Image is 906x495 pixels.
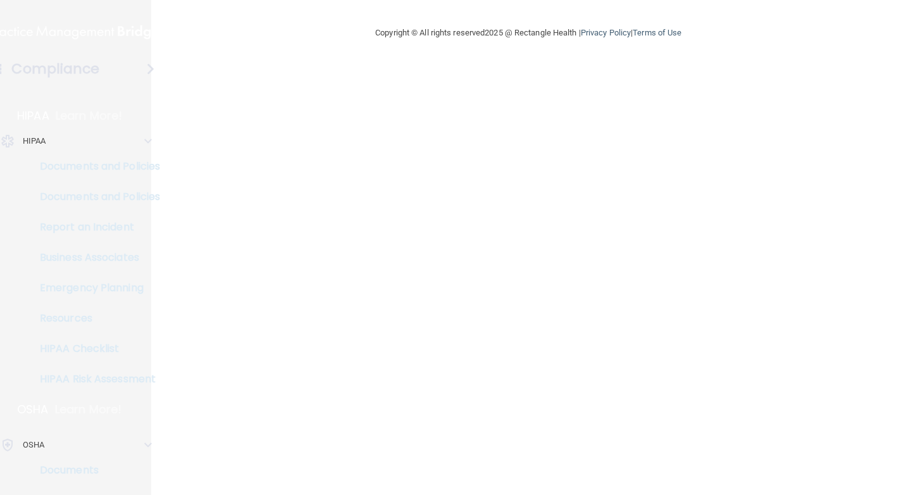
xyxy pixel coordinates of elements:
p: Documents and Policies [8,191,181,203]
p: OSHA [17,402,49,417]
div: Copyright © All rights reserved 2025 @ Rectangle Health | | [297,13,759,53]
p: HIPAA Checklist [8,342,181,355]
p: HIPAA Risk Assessment [8,373,181,385]
p: Documents and Policies [8,160,181,173]
p: Learn More! [55,402,122,417]
p: Learn More! [56,108,123,123]
p: Report an Incident [8,221,181,234]
p: Documents [8,464,181,477]
a: Privacy Policy [581,28,631,37]
p: Resources [8,312,181,325]
p: HIPAA [17,108,49,123]
p: Emergency Planning [8,282,181,294]
p: HIPAA [23,134,46,149]
h4: Compliance [11,60,99,78]
a: Terms of Use [633,28,681,37]
p: Business Associates [8,251,181,264]
p: OSHA [23,437,44,453]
